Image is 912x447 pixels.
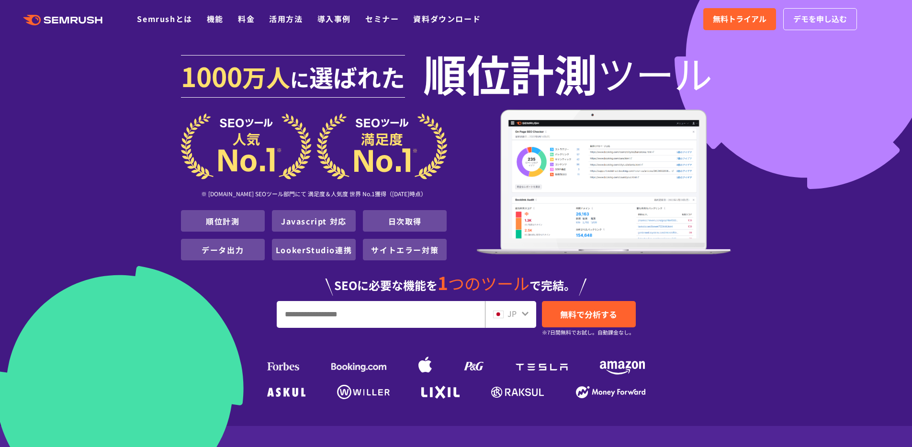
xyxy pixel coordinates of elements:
[365,13,399,24] a: セミナー
[423,54,597,92] span: 順位計測
[371,244,439,256] a: サイトエラー対策
[207,13,224,24] a: 機能
[783,8,857,30] a: デモを申し込む
[542,328,634,337] small: ※7日間無料でお試し。自動課金なし。
[388,215,422,227] a: 日次取得
[317,13,351,24] a: 導入事例
[793,13,847,25] span: デモを申し込む
[202,244,244,256] a: データ出力
[269,13,303,24] a: 活用方法
[309,59,405,94] span: 選ばれた
[507,308,517,319] span: JP
[529,277,575,293] span: で完結。
[181,179,447,210] div: ※ [DOMAIN_NAME] SEOツール部門にて 満足度＆人気度 世界 No.1獲得（[DATE]時点）
[290,65,309,93] span: に
[448,271,529,295] span: つのツール
[242,59,290,94] span: 万人
[703,8,776,30] a: 無料トライアル
[713,13,766,25] span: 無料トライアル
[597,54,712,92] span: ツール
[542,301,636,327] a: 無料で分析する
[181,264,732,296] div: SEOに必要な機能を
[206,215,239,227] a: 順位計測
[413,13,481,24] a: 資料ダウンロード
[276,244,352,256] a: LookerStudio連携
[560,308,617,320] span: 無料で分析する
[277,302,484,327] input: URL、キーワードを入力してください
[181,56,242,95] span: 1000
[438,269,448,295] span: 1
[238,13,255,24] a: 料金
[281,215,347,227] a: Javascript 対応
[137,13,192,24] a: Semrushとは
